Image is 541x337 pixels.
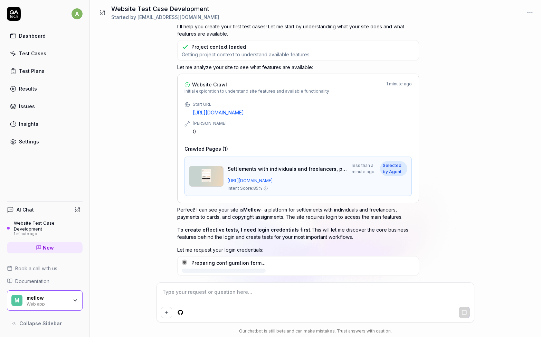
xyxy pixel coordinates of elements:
[193,101,412,107] div: Start URL
[352,162,378,175] span: less than a minute ago
[27,301,68,306] div: Web app
[193,109,412,116] a: [URL][DOMAIN_NAME]
[19,320,62,327] span: Collapse Sidebar
[228,185,262,191] span: Intent Score: 85 %
[137,14,219,20] span: [EMAIL_ADDRESS][DOMAIN_NAME]
[191,43,246,50] div: Project context loaded
[7,64,83,78] a: Test Plans
[7,135,83,148] a: Settings
[156,328,474,334] div: Our chatbot is still beta and can make mistakes. Trust answers with caution.
[228,178,407,184] a: [URL][DOMAIN_NAME]
[19,120,38,128] div: Insights
[19,85,37,92] div: Results
[19,67,45,75] div: Test Plans
[380,161,407,176] span: Selected by Agent
[191,259,266,266] div: Preparing configuration form...
[14,220,83,232] div: Website Test Case Development
[19,32,46,39] div: Dashboard
[15,265,57,272] span: Book a call with us
[14,232,83,236] div: 1 minute ago
[111,4,219,13] h1: Website Test Case Development
[177,227,312,233] span: To create effective tests, I need login credentials first.
[177,226,419,241] p: This will let me discover the core business features behind the login and create tests for your m...
[7,290,83,311] button: mmellowWeb app
[7,29,83,43] a: Dashboard
[72,7,83,21] button: a
[7,220,83,236] a: Website Test Case Development1 minute ago
[386,81,412,94] div: 1 minute ago
[27,295,68,301] div: mellow
[17,206,34,213] h4: AI Chat
[177,206,419,221] p: Perfect! I can see your site is - a platform for settlements with individuals and freelancers, pa...
[182,51,310,58] span: Getting project context to understand available features
[19,103,35,110] div: Issues
[7,278,83,285] a: Documentation
[177,64,419,71] p: Let me analyze your site to see what features are available:
[43,244,54,251] span: New
[243,207,261,213] span: Mellow
[184,145,228,152] h4: Crawled Pages ( 1 )
[193,128,412,135] div: 0
[111,13,219,21] div: Started by
[184,81,329,88] a: Website Crawl
[7,265,83,272] a: Book a call with us
[177,23,419,37] p: I'll help you create your first test cases! Let me start by understanding what your site does and...
[193,120,412,127] div: [PERSON_NAME]
[11,295,22,306] span: m
[184,88,329,94] span: Initial exploration to understand site features and available functionality
[7,47,83,60] a: Test Cases
[19,138,39,145] div: Settings
[7,82,83,95] a: Results
[15,278,49,285] span: Documentation
[177,246,419,253] p: Let me request your login credentials:
[72,8,83,19] span: a
[161,307,172,318] button: Add attachment
[192,81,227,88] span: Website Crawl
[189,166,224,187] img: Settlements with individuals and freelancers, payments to cards, copyrights assignment
[228,165,349,172] span: Settlements with individuals and freelancers, payments to cards, copyrights assignment
[7,242,83,253] a: New
[7,316,83,330] button: Collapse Sidebar
[7,117,83,131] a: Insights
[7,100,83,113] a: Issues
[19,50,46,57] div: Test Cases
